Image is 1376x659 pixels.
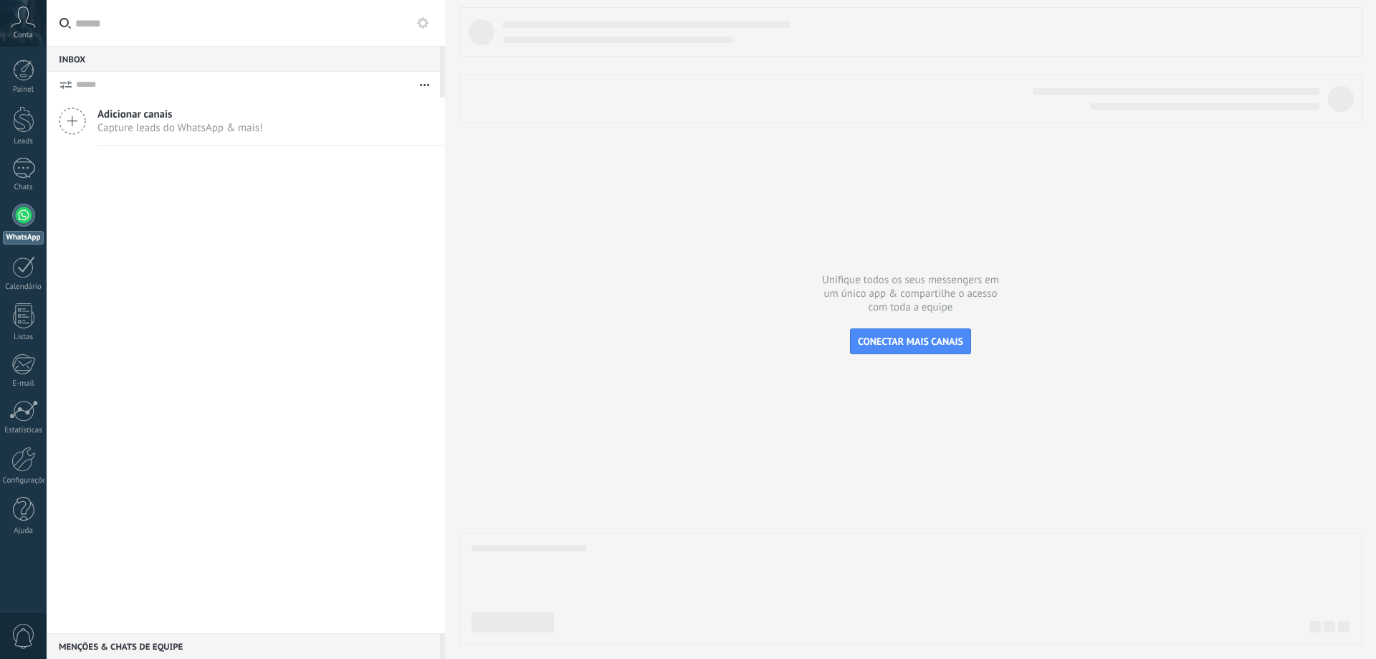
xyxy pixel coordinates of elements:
[3,379,44,389] div: E-mail
[858,335,963,348] span: CONECTAR MAIS CANAIS
[14,31,33,40] span: Conta
[3,333,44,342] div: Listas
[3,231,44,245] div: WhatsApp
[3,183,44,192] div: Chats
[3,283,44,292] div: Calendário
[97,108,263,121] span: Adicionar canais
[47,46,440,72] div: Inbox
[3,426,44,435] div: Estatísticas
[850,328,971,354] button: CONECTAR MAIS CANAIS
[97,121,263,135] span: Capture leads do WhatsApp & mais!
[3,137,44,146] div: Leads
[47,633,440,659] div: Menções & Chats de equipe
[3,85,44,95] div: Painel
[3,476,44,485] div: Configurações
[3,526,44,536] div: Ajuda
